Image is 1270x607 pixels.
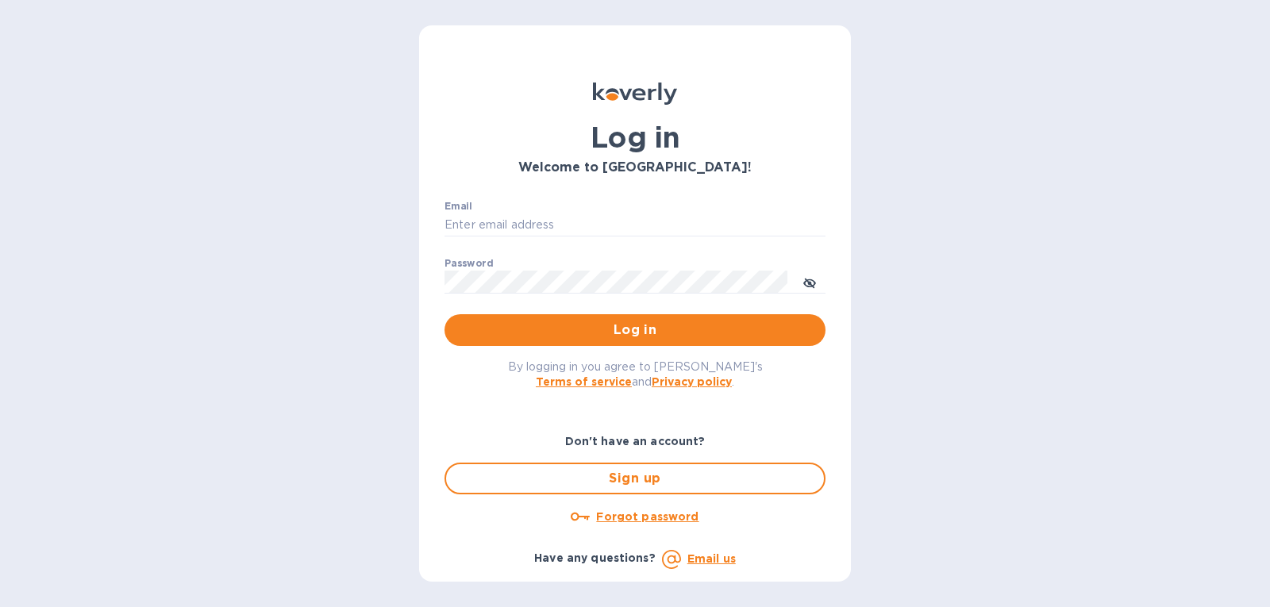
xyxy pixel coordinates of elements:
[459,469,811,488] span: Sign up
[596,510,698,523] u: Forgot password
[444,463,825,494] button: Sign up
[457,321,813,340] span: Log in
[444,259,493,268] label: Password
[534,551,656,564] b: Have any questions?
[794,266,825,298] button: toggle password visibility
[593,83,677,105] img: Koverly
[444,314,825,346] button: Log in
[565,435,706,448] b: Don't have an account?
[444,160,825,175] h3: Welcome to [GEOGRAPHIC_DATA]!
[687,552,736,565] a: Email us
[536,375,632,388] a: Terms of service
[444,213,825,237] input: Enter email address
[444,202,472,211] label: Email
[444,121,825,154] h1: Log in
[652,375,732,388] a: Privacy policy
[508,360,763,388] span: By logging in you agree to [PERSON_NAME]'s and .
